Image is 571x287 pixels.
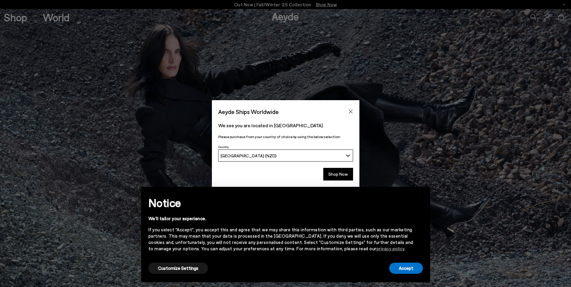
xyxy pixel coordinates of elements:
span: × [418,191,423,200]
button: Close [346,107,355,116]
button: Close this notice [413,189,428,203]
div: If you select "Accept", you accept this and agree that we may share this information with third p... [148,227,413,252]
p: Please purchase from your country of choice by using the below selection: [218,134,353,140]
div: We'll tailor your experience. [148,215,413,222]
button: Customize Settings [148,263,208,274]
span: Aeyde Ships Worldwide [218,106,279,117]
button: Shop Now [323,168,353,181]
p: We see you are located in [GEOGRAPHIC_DATA] [218,122,353,129]
span: [GEOGRAPHIC_DATA] (NZD) [221,153,277,158]
span: Country [218,145,229,149]
button: Accept [389,263,423,274]
h2: Notice [148,195,413,211]
a: privacy policy [377,246,405,251]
